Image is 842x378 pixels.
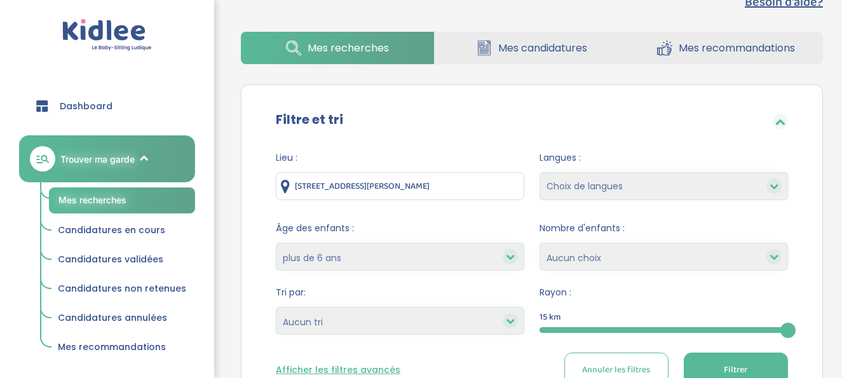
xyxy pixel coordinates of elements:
span: Mes recommandations [679,40,795,56]
span: Filtrer [724,363,747,377]
a: Candidatures validées [49,248,195,272]
button: Afficher les filtres avancés [276,363,400,377]
span: Candidatures non retenues [58,282,186,295]
a: Candidatures non retenues [49,277,195,301]
span: Lieu : [276,151,524,165]
span: Âge des enfants : [276,222,524,235]
a: Candidatures annulées [49,306,195,330]
a: Mes recommandations [49,335,195,360]
span: Langues : [540,151,788,165]
input: Ville ou code postale [276,172,524,200]
a: Mes recherches [49,187,195,213]
span: Candidatures en cours [58,224,165,236]
span: Mes recommandations [58,341,166,353]
span: Annuler les filtres [582,363,650,377]
span: Candidatures validées [58,253,163,266]
span: Candidatures annulées [58,311,167,324]
a: Dashboard [19,83,195,129]
a: Mes recherches [241,32,434,64]
span: Nombre d'enfants : [540,222,788,235]
span: Trouver ma garde [60,152,135,166]
a: Candidatures en cours [49,219,195,243]
a: Mes candidatures [435,32,628,64]
a: Trouver ma garde [19,135,195,182]
span: Mes candidatures [498,40,587,56]
span: 15 km [540,311,561,324]
span: Mes recherches [58,194,126,205]
span: Dashboard [60,100,112,113]
label: Filtre et tri [276,110,343,129]
a: Mes recommandations [629,32,823,64]
span: Rayon : [540,286,788,299]
img: logo.svg [62,19,152,51]
span: Mes recherches [308,40,389,56]
span: Tri par: [276,286,524,299]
